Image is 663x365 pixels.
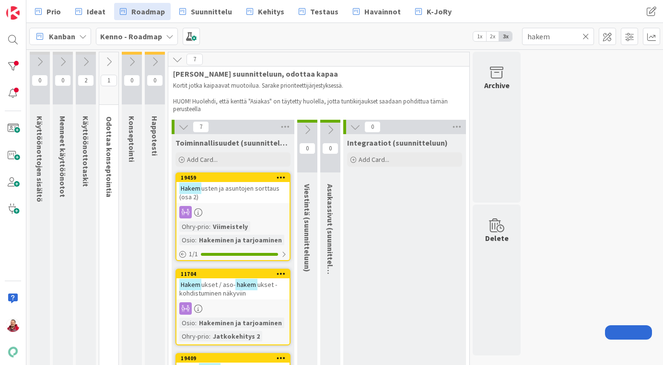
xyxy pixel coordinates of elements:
[499,32,512,41] span: 3x
[258,6,284,17] span: Kehitys
[193,121,209,133] span: 7
[235,279,257,290] mark: hakem
[179,331,209,342] div: Ohry-prio
[195,318,197,328] span: :
[181,355,290,362] div: 19409
[101,75,117,86] span: 1
[176,248,290,260] div: 1/1
[179,279,201,290] mark: Hakem
[322,143,338,154] span: 0
[70,3,111,20] a: Ideat
[147,75,163,86] span: 0
[302,184,312,272] span: Viestintä (suunnitteluun)
[174,3,238,20] a: Suunnittelu
[179,280,277,297] span: ukset - kohdistuminen näkyviin
[173,98,465,114] p: HUOM! Huolehdi, että kenttä "Asiakas" on täytetty huolella, jotta tuntikirjaukset saadaan pohditt...
[293,3,344,20] a: Testaus
[364,6,401,17] span: Havainnot
[347,138,448,148] span: Integraatiot (suunnitteluun)
[485,232,509,244] div: Delete
[105,116,114,197] span: Odottaa konseptointia
[191,6,232,17] span: Suunnittelu
[484,80,510,91] div: Archive
[58,116,68,197] span: Menneet käyttöönotot
[6,345,20,359] img: avatar
[427,6,452,17] span: K-JoRy
[181,271,290,277] div: 11704
[6,6,20,20] img: Visit kanbanzone.com
[32,75,48,86] span: 0
[359,155,389,164] span: Add Card...
[47,6,61,17] span: Prio
[241,3,290,20] a: Kehitys
[127,116,137,162] span: Konseptointi
[87,6,105,17] span: Ideat
[179,235,195,245] div: Osio
[473,32,486,41] span: 1x
[78,75,94,86] span: 2
[179,318,195,328] div: Osio
[299,143,315,154] span: 0
[150,116,160,156] span: Happotesti
[195,235,197,245] span: :
[181,174,290,181] div: 19459
[209,331,210,342] span: :
[81,116,91,187] span: Käyttöönottotaskit
[6,319,20,332] img: JS
[201,280,235,289] span: ukset / aso-
[210,331,262,342] div: Jatkokehitys 2
[124,75,140,86] span: 0
[175,138,291,148] span: Toiminnallisuudet (suunnitteluun)
[209,221,210,232] span: :
[197,318,284,328] div: Hakeminen ja tarjoaminen
[131,6,165,17] span: Roadmap
[173,82,465,90] p: Kortit jotka kaipaavat muotoilua. Sarake prioriteettijärjestyksessä.
[179,182,201,194] mark: Hakem
[55,75,71,86] span: 0
[176,270,290,299] div: 11704Hakemukset / aso-hakemukset - kohdistuminen näkyviin
[176,173,290,182] div: 19459
[364,121,381,133] span: 0
[176,354,290,363] div: 19409
[173,69,457,79] span: Valmis suunnitteluun, odottaa kapaa
[100,32,162,41] b: Kenno - Roadmap
[49,31,75,42] span: Kanban
[176,270,290,278] div: 11704
[189,249,198,259] span: 1 / 1
[176,173,290,203] div: 19459Hakemusten ja asuntojen sorttaus (osa 2)
[210,221,250,232] div: Viimeistely
[486,32,499,41] span: 2x
[522,28,594,45] input: Quick Filter...
[35,116,45,202] span: Käyttöönottojen sisältö
[326,184,335,283] span: Asukassivut (suunnitteluun)
[29,3,67,20] a: Prio
[187,155,218,164] span: Add Card...
[197,235,284,245] div: Hakeminen ja tarjoaminen
[186,54,203,65] span: 7
[409,3,457,20] a: K-JoRy
[310,6,338,17] span: Testaus
[179,221,209,232] div: Ohry-prio
[347,3,407,20] a: Havainnot
[179,184,279,201] span: usten ja asuntojen sorttaus (osa 2)
[114,3,171,20] a: Roadmap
